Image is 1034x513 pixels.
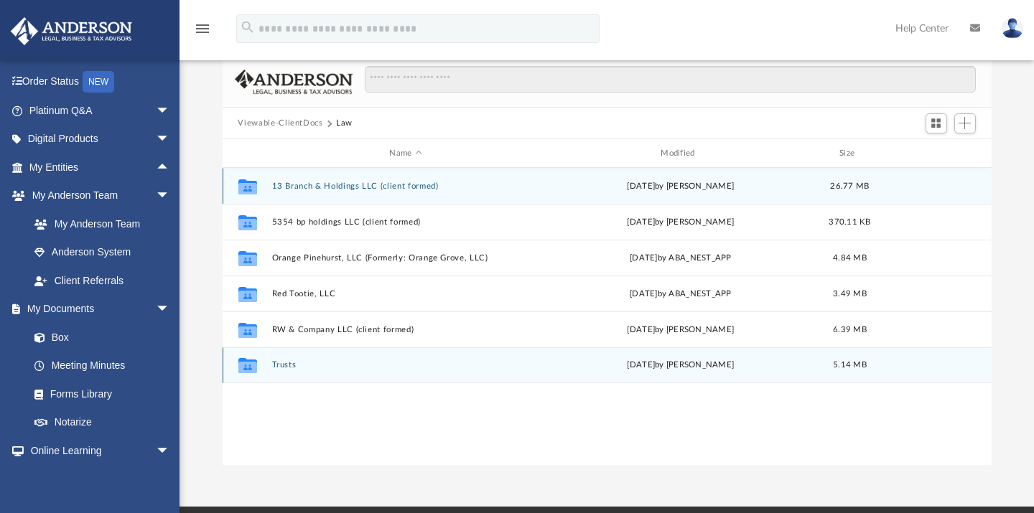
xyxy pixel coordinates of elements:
[546,216,815,229] div: [DATE] by [PERSON_NAME]
[20,266,185,295] a: Client Referrals
[336,117,353,130] button: Law
[194,27,211,37] a: menu
[546,324,815,336] div: [DATE] by [PERSON_NAME]
[271,289,540,298] button: Red Tootie, LLC
[546,288,815,301] div: [DATE] by ABA_NEST_APP
[6,17,136,45] img: Anderson Advisors Platinum Portal
[546,147,814,160] div: Modified
[223,168,992,465] div: grid
[1002,18,1023,39] img: User Pic
[20,380,177,408] a: Forms Library
[546,252,815,265] div: [DATE] by ABA_NEST_APP
[271,361,540,370] button: Trusts
[546,359,815,372] div: [DATE] by [PERSON_NAME]
[926,113,947,133] button: Switch to Grid View
[10,96,192,125] a: Platinum Q&Aarrow_drop_down
[156,182,185,211] span: arrow_drop_down
[20,210,177,238] a: My Anderson Team
[833,254,867,262] span: 4.84 MB
[20,238,185,267] a: Anderson System
[830,182,869,190] span: 26.77 MB
[10,295,185,324] a: My Documentsarrow_drop_down
[156,125,185,154] span: arrow_drop_down
[10,436,185,465] a: Online Learningarrow_drop_down
[833,361,867,369] span: 5.14 MB
[156,153,185,182] span: arrow_drop_up
[83,71,114,93] div: NEW
[20,408,185,437] a: Notarize
[240,19,256,35] i: search
[833,326,867,334] span: 6.39 MB
[271,147,539,160] div: Name
[10,125,192,154] a: Digital Productsarrow_drop_down
[10,153,192,182] a: My Entitiesarrow_drop_up
[954,113,976,133] button: Add
[156,436,185,466] span: arrow_drop_down
[20,323,177,352] a: Box
[271,325,540,334] button: RW & Company LLC (client formed)
[271,182,540,191] button: 13 Branch & Holdings LLC (client formed)
[238,117,322,130] button: Viewable-ClientDocs
[271,253,540,263] button: Orange Pinehurst, LLC (Formerly: Orange Grove, LLC)
[156,96,185,126] span: arrow_drop_down
[365,66,975,93] input: Search files and folders
[10,182,185,210] a: My Anderson Teamarrow_drop_down
[10,67,192,97] a: Order StatusNEW
[829,218,870,226] span: 370.11 KB
[546,180,815,193] div: [DATE] by [PERSON_NAME]
[20,465,185,494] a: Courses
[821,147,878,160] div: Size
[833,290,867,298] span: 3.49 MB
[228,147,264,160] div: id
[271,217,540,227] button: 5354 bp holdings LLC (client formed)
[194,20,211,37] i: menu
[885,147,985,160] div: id
[20,352,185,380] a: Meeting Minutes
[156,295,185,324] span: arrow_drop_down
